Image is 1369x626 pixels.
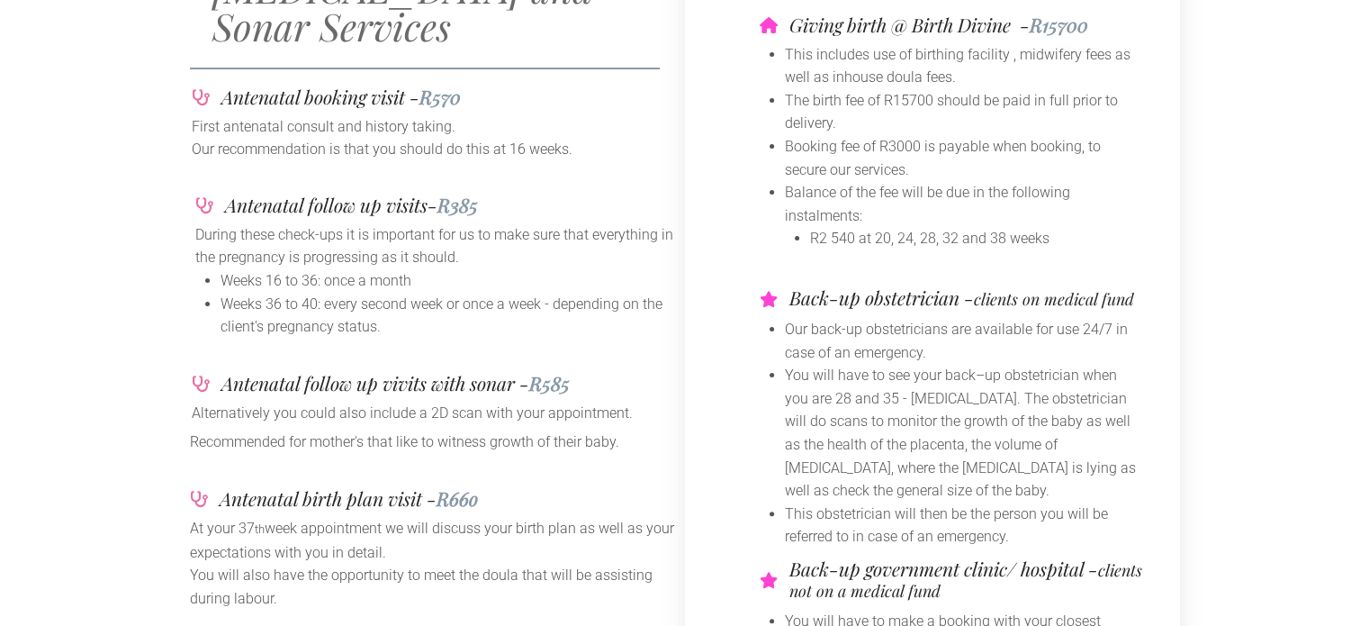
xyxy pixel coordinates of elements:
span: clients on medical fund [974,288,1134,310]
li: Weeks 36 to 40: every second week or once a week - depending on the client's pregnancy status. [221,293,680,339]
span: R385 [437,192,478,217]
p: Our recommendation is that you should do this at 16 weeks. [192,138,683,161]
p: During these check-ups it is important for us to make sure that everything in the pregnancy is pr... [195,223,680,269]
h4: Antenatal booking visit - [221,87,461,106]
h4: Back-up government clinic/ hospital - [789,559,1144,601]
span: R15700 [1030,12,1088,37]
span: You will have to see your back–up obstetrician when you are 28 and 35 - [MEDICAL_DATA]. The obste... [785,367,1136,499]
p: First antenatal consult and history taking. [192,115,683,139]
h4: Antenatal follow up visits- [225,195,478,214]
p: At your 37 week appointment we will discuss your birth plan as well as your expectations with you... [190,517,685,564]
h4: Antenatal birth plan visit - [220,489,478,508]
li: The birth fee of R15700 should be paid in full prior to delivery. [785,89,1144,135]
span: clients not on a medical fund [789,559,1142,602]
li: Balance of the fee will be due in the following instalments: [785,181,1144,227]
span: th [255,522,265,536]
li: Our back-up obstetricians are available for use 24/7 in case of an emergency. [785,318,1144,364]
li: Booking fee of R3000 is payable when booking, to secure our services. [785,135,1144,181]
li: This obstetrician will then be the person you will be referred to in case of an emergency. [785,503,1144,549]
p: Alternatively you could also include a 2D scan with your appointment. [192,402,683,425]
span: R570 [419,84,461,109]
li: This includes use of birthing facility , midwifery fees as well as inhouse doula fees. [785,43,1144,89]
h4: Antenatal follow up vivits with sonar - [221,374,570,393]
li: R2 540 at 20, 24, 28, 32 and 38 weeks [810,227,1144,250]
h4: Giving birth @ Birth Divine - [789,15,1088,34]
h4: Back-up obstetrician - [789,288,1139,309]
span: R66o [437,485,478,511]
p: Recommended for mother's that like to witness growth of their baby. [190,431,685,454]
span: R585 [529,370,570,395]
li: Weeks 16 to 36: once a month [221,269,680,293]
p: You will also have the opportunity to meet the doula that will be assisting during labour. [190,564,685,610]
